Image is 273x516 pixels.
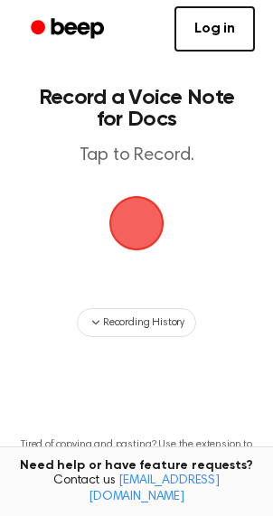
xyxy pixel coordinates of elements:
a: [EMAIL_ADDRESS][DOMAIN_NAME] [89,474,220,503]
span: Recording History [103,314,184,331]
img: Beep Logo [109,196,164,250]
a: Log in [174,6,255,52]
a: Beep [18,12,120,47]
button: Recording History [77,308,196,337]
p: Tired of copying and pasting? Use the extension to automatically insert your recordings. [14,438,259,465]
span: Contact us [11,474,262,505]
p: Tap to Record. [33,145,240,167]
h1: Record a Voice Note for Docs [33,87,240,130]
